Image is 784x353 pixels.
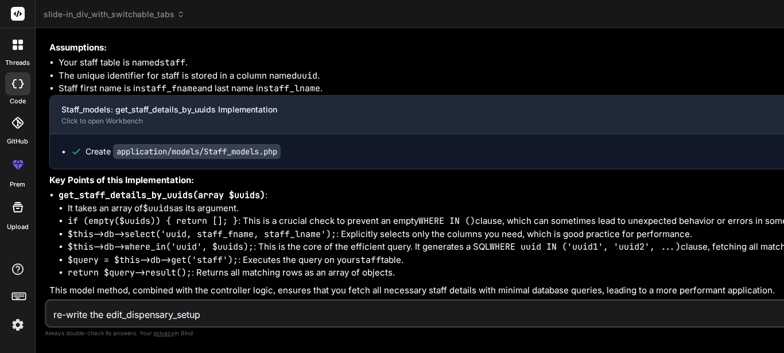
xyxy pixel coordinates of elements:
code: application/models/Staff_models.php [113,144,281,159]
span: slide-in_div_with_switchable_tabs [44,9,185,20]
code: $query = $this->db->get('staff'); [68,254,238,266]
code: staff_fname [141,83,197,94]
label: code [10,96,26,106]
label: Upload [7,222,29,232]
span: privacy [154,329,174,336]
code: uuid [297,70,317,82]
label: threads [5,58,30,68]
code: staff [160,57,185,68]
label: prem [10,180,25,189]
code: staff_lname [263,83,320,94]
code: WHERE IN () [418,215,475,227]
div: Create [86,146,281,157]
code: return $query->result(); [68,267,192,278]
code: WHERE uuid IN ('uuid1', 'uuid2', ...) [490,241,681,253]
strong: Key Points of this Implementation: [49,174,194,185]
code: $this->db->where_in('uuid', $uuids); [68,241,254,253]
strong: Assumptions: [49,42,107,53]
code: $uuids [143,203,174,214]
code: get_staff_details_by_uuids(array $uuids) [59,189,265,201]
label: GitHub [7,137,28,146]
code: staff [355,254,381,266]
img: settings [8,315,28,335]
code: $this->db->select('uuid, staff_fname, staff_lname'); [68,228,336,240]
code: if (empty($uuids)) { return []; } [68,215,238,227]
